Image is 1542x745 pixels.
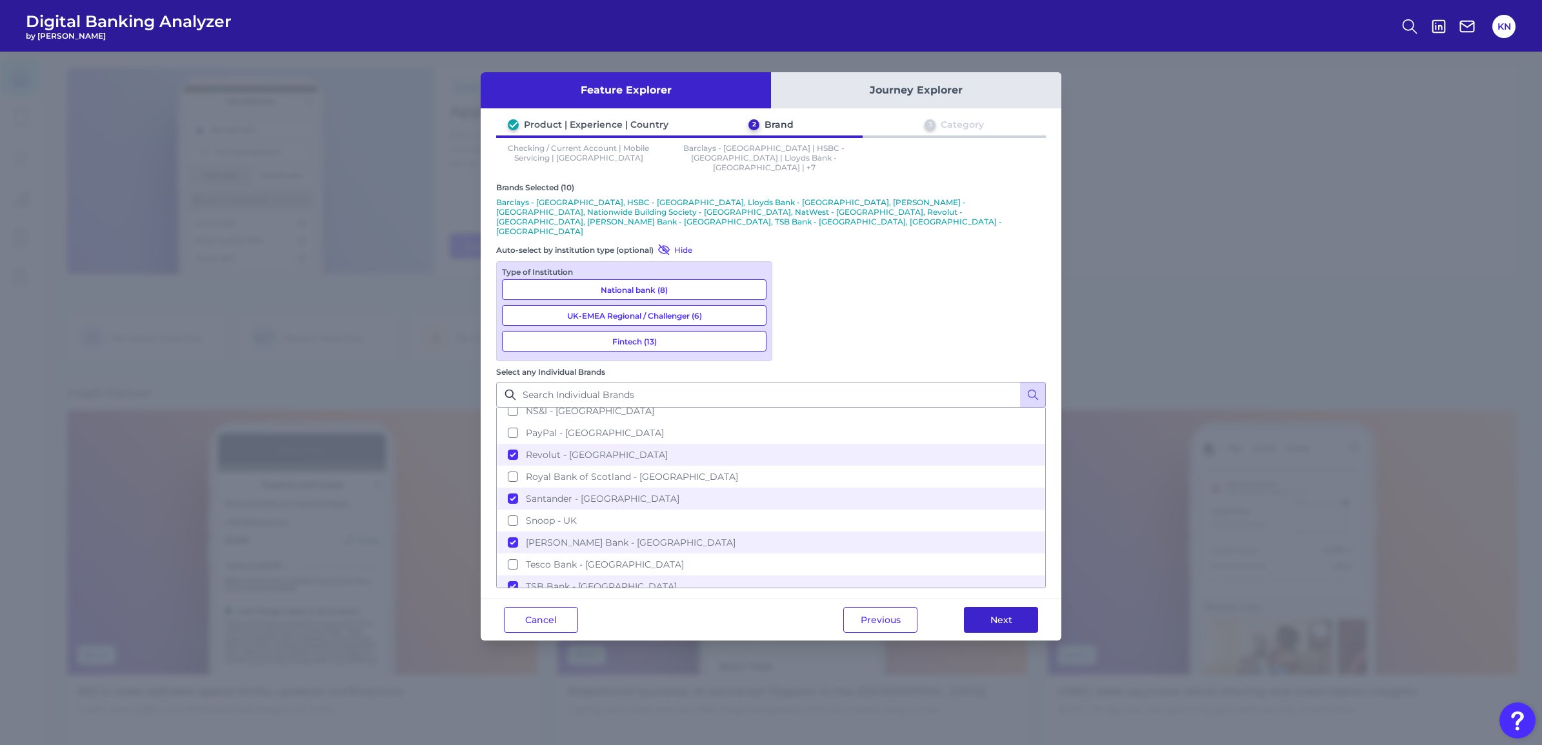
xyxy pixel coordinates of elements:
[497,400,1045,422] button: NS&I - [GEOGRAPHIC_DATA]
[1492,15,1516,38] button: KN
[526,427,664,439] span: PayPal - [GEOGRAPHIC_DATA]
[502,267,766,277] div: Type of Institution
[771,72,1061,108] button: Journey Explorer
[496,197,1046,236] p: Barclays - [GEOGRAPHIC_DATA], HSBC - [GEOGRAPHIC_DATA], Lloyds Bank - [GEOGRAPHIC_DATA], [PERSON_...
[654,243,692,256] button: Hide
[496,382,1046,408] input: Search Individual Brands
[504,607,578,633] button: Cancel
[497,510,1045,531] button: Snoop - UK
[496,143,661,172] p: Checking / Current Account | Mobile Servicing | [GEOGRAPHIC_DATA]
[964,607,1038,633] button: Next
[481,72,771,108] button: Feature Explorer
[682,143,847,172] p: Barclays - [GEOGRAPHIC_DATA] | HSBC - [GEOGRAPHIC_DATA] | Lloyds Bank - [GEOGRAPHIC_DATA] | +7
[748,119,759,130] div: 2
[496,183,1046,192] div: Brands Selected (10)
[843,607,917,633] button: Previous
[526,537,736,548] span: [PERSON_NAME] Bank - [GEOGRAPHIC_DATA]
[497,575,1045,597] button: TSB Bank - [GEOGRAPHIC_DATA]
[526,559,684,570] span: Tesco Bank - [GEOGRAPHIC_DATA]
[941,119,984,130] div: Category
[526,405,654,417] span: NS&I - [GEOGRAPHIC_DATA]
[26,31,232,41] span: by [PERSON_NAME]
[496,367,605,377] label: Select any Individual Brands
[496,243,772,256] div: Auto-select by institution type (optional)
[526,515,577,526] span: Snoop - UK
[526,471,738,482] span: Royal Bank of Scotland - [GEOGRAPHIC_DATA]
[526,581,677,592] span: TSB Bank - [GEOGRAPHIC_DATA]
[497,488,1045,510] button: Santander - [GEOGRAPHIC_DATA]
[497,444,1045,466] button: Revolut - [GEOGRAPHIC_DATA]
[26,12,232,31] span: Digital Banking Analyzer
[1499,702,1536,739] button: Open Resource Center
[765,119,794,130] div: Brand
[526,449,668,461] span: Revolut - [GEOGRAPHIC_DATA]
[925,119,936,130] div: 3
[526,493,679,504] span: Santander - [GEOGRAPHIC_DATA]
[497,553,1045,575] button: Tesco Bank - [GEOGRAPHIC_DATA]
[502,305,766,326] button: UK-EMEA Regional / Challenger (6)
[502,331,766,352] button: Fintech (13)
[502,279,766,300] button: National bank (8)
[497,531,1045,553] button: [PERSON_NAME] Bank - [GEOGRAPHIC_DATA]
[524,119,668,130] div: Product | Experience | Country
[497,422,1045,444] button: PayPal - [GEOGRAPHIC_DATA]
[497,466,1045,488] button: Royal Bank of Scotland - [GEOGRAPHIC_DATA]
